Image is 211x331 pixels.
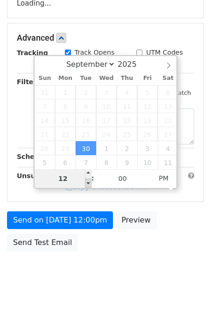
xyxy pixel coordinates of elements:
span: September 13, 2025 [158,99,178,113]
span: October 5, 2025 [35,155,55,169]
strong: Filters [17,78,41,86]
input: Year [115,60,149,69]
span: September 11, 2025 [117,99,137,113]
span: September 20, 2025 [158,113,178,127]
span: September 16, 2025 [76,113,96,127]
input: Minute [94,169,151,188]
span: Click to toggle [151,169,176,187]
span: September 14, 2025 [35,113,55,127]
span: September 17, 2025 [96,113,117,127]
span: : [91,169,94,187]
span: September 22, 2025 [55,127,76,141]
iframe: Chat Widget [164,286,211,331]
input: Hour [35,169,91,188]
span: September 29, 2025 [55,141,76,155]
span: September 23, 2025 [76,127,96,141]
span: October 10, 2025 [137,155,158,169]
span: September 3, 2025 [96,85,117,99]
span: October 6, 2025 [55,155,76,169]
span: Sun [35,75,55,81]
span: Fri [137,75,158,81]
span: September 30, 2025 [76,141,96,155]
span: September 26, 2025 [137,127,158,141]
span: Thu [117,75,137,81]
span: September 15, 2025 [55,113,76,127]
span: October 9, 2025 [117,155,137,169]
span: September 4, 2025 [117,85,137,99]
label: UTM Codes [146,48,183,58]
span: September 12, 2025 [137,99,158,113]
span: October 4, 2025 [158,141,178,155]
span: August 31, 2025 [35,85,55,99]
span: September 2, 2025 [76,85,96,99]
span: October 11, 2025 [158,155,178,169]
span: September 1, 2025 [55,85,76,99]
span: October 2, 2025 [117,141,137,155]
h5: Advanced [17,33,194,43]
a: Preview [115,211,156,229]
span: October 8, 2025 [96,155,117,169]
a: Copy unsubscribe link [65,183,149,191]
span: Wed [96,75,117,81]
span: Tue [76,75,96,81]
span: September 21, 2025 [35,127,55,141]
span: September 10, 2025 [96,99,117,113]
span: October 1, 2025 [96,141,117,155]
strong: Schedule [17,153,50,160]
label: Track Opens [75,48,115,58]
span: September 8, 2025 [55,99,76,113]
span: September 7, 2025 [35,99,55,113]
div: Widget chat [164,286,211,331]
span: September 6, 2025 [158,85,178,99]
span: October 7, 2025 [76,155,96,169]
span: September 25, 2025 [117,127,137,141]
span: September 18, 2025 [117,113,137,127]
span: September 24, 2025 [96,127,117,141]
span: September 9, 2025 [76,99,96,113]
span: September 19, 2025 [137,113,158,127]
span: October 3, 2025 [137,141,158,155]
span: Mon [55,75,76,81]
span: September 28, 2025 [35,141,55,155]
a: Send on [DATE] 12:00pm [7,211,113,229]
span: September 5, 2025 [137,85,158,99]
strong: Unsubscribe [17,172,63,180]
span: Sat [158,75,178,81]
span: September 27, 2025 [158,127,178,141]
a: Send Test Email [7,234,78,252]
strong: Tracking [17,49,48,57]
